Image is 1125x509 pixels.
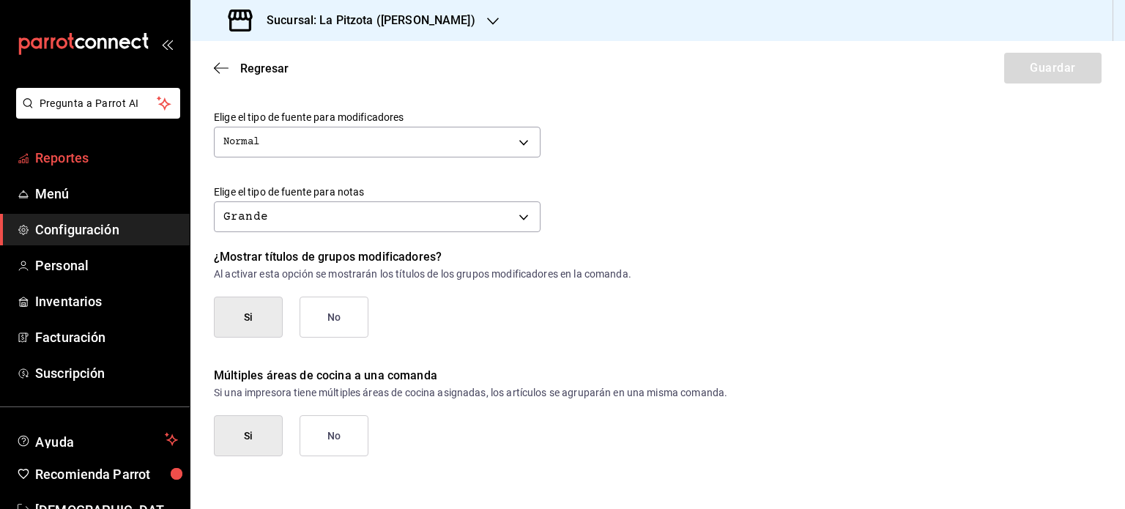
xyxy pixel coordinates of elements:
p: Si una impresora tiene múltiples áreas de cocina asignadas, los artículos se agruparán en una mis... [214,387,1102,398]
button: Regresar [214,62,289,75]
span: Configuración [35,220,178,239]
label: Elige el tipo de fuente para modificadores [214,112,1102,122]
h3: Sucursal: La Pitzota ([PERSON_NAME]) [255,12,475,29]
button: No [300,415,368,456]
button: Si [214,415,283,456]
p: ¿Mostrar títulos de grupos modificadores? [214,248,1102,266]
span: Inventarios [35,291,178,311]
span: Personal [35,256,178,275]
span: Facturación [35,327,178,347]
button: open_drawer_menu [161,38,173,50]
div: Normal [223,135,259,149]
button: Pregunta a Parrot AI [16,88,180,119]
span: Pregunta a Parrot AI [40,96,157,111]
span: Recomienda Parrot [35,464,178,484]
p: Al activar esta opción se mostrarán los títulos de los grupos modificadores en la comanda. [214,269,1102,279]
button: Si [214,297,283,338]
span: Reportes [35,148,178,168]
button: No [300,297,368,338]
span: Suscripción [35,363,178,383]
span: Ayuda [35,431,159,448]
div: Grande [223,209,268,224]
span: Menú [35,184,178,204]
p: Múltiples áreas de cocina a una comanda [214,367,1102,384]
label: Elige el tipo de fuente para notas [214,187,1102,197]
span: Regresar [240,62,289,75]
a: Pregunta a Parrot AI [10,106,180,122]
